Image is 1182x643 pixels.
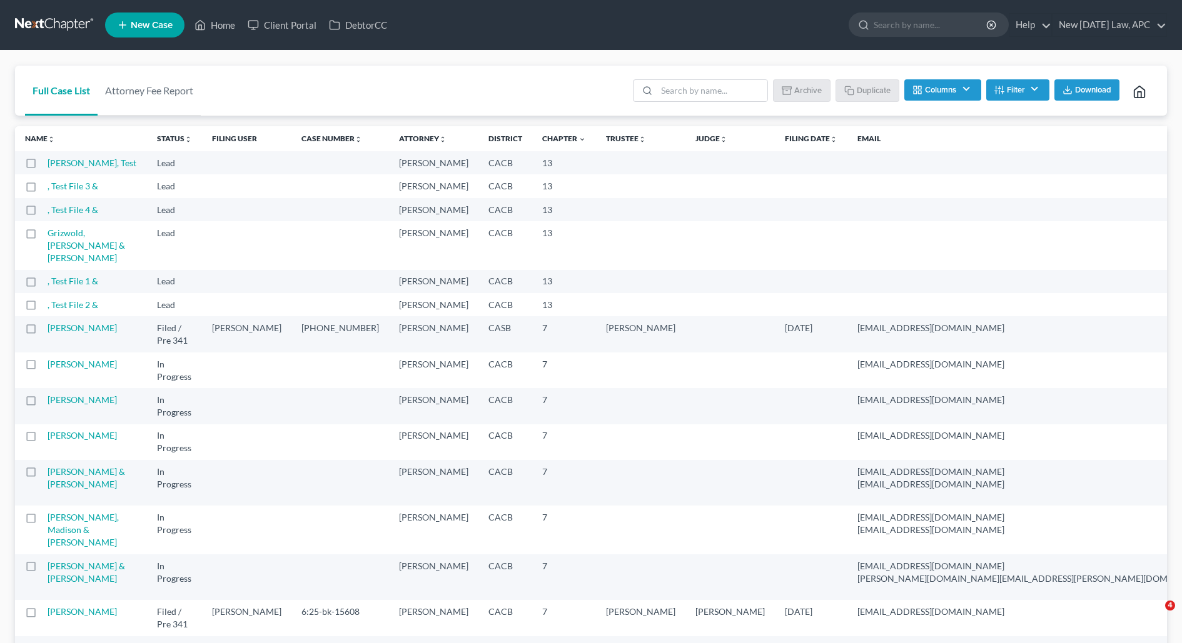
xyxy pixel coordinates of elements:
td: 13 [532,270,596,293]
input: Search by name... [657,80,767,101]
button: Columns [904,79,981,101]
td: [PERSON_NAME] [389,221,478,269]
td: 7 [532,460,596,506]
a: Client Portal [241,14,323,36]
td: 13 [532,151,596,174]
a: , Test File 2 & [48,299,98,310]
td: [PERSON_NAME] [202,316,291,352]
a: DebtorCC [323,14,393,36]
a: [PERSON_NAME] [48,430,117,441]
td: CACB [478,293,532,316]
a: Judgeunfold_more [695,134,727,143]
i: unfold_more [830,136,837,143]
a: Filing Dateunfold_more [785,134,837,143]
td: [PERSON_NAME] [389,198,478,221]
td: In Progress [147,388,202,424]
td: 6:25-bk-15608 [291,600,389,636]
td: [PERSON_NAME] [389,174,478,197]
span: Download [1075,85,1111,95]
td: [PERSON_NAME] [389,554,478,600]
td: Lead [147,198,202,221]
a: [PERSON_NAME], Madison & [PERSON_NAME] [48,512,119,547]
a: Grizwold, [PERSON_NAME] & [PERSON_NAME] [48,227,125,263]
td: CACB [478,506,532,554]
a: [PERSON_NAME] [48,394,117,405]
td: CACB [478,460,532,506]
a: Home [188,14,241,36]
td: CACB [478,352,532,388]
td: [DATE] [775,600,847,636]
td: In Progress [147,352,202,388]
i: unfold_more [439,136,447,143]
a: Chapter expand_more [542,134,586,143]
a: Attorneyunfold_more [399,134,447,143]
td: Filed / Pre 341 [147,316,202,352]
td: [PERSON_NAME] [389,506,478,554]
td: [PERSON_NAME] [389,424,478,460]
a: Full Case List [25,66,98,116]
i: unfold_more [184,136,192,143]
a: Nameunfold_more [25,134,55,143]
td: 7 [532,506,596,554]
td: CACB [478,151,532,174]
td: Lead [147,174,202,197]
td: [PERSON_NAME] [596,600,685,636]
th: District [478,126,532,151]
td: [PERSON_NAME] [389,151,478,174]
td: Lead [147,293,202,316]
td: 7 [532,554,596,600]
td: [PERSON_NAME] [389,600,478,636]
td: In Progress [147,506,202,554]
td: CACB [478,198,532,221]
td: CACB [478,424,532,460]
td: [DATE] [775,316,847,352]
input: Search by name... [874,13,988,36]
td: CACB [478,600,532,636]
td: In Progress [147,554,202,600]
a: Attorney Fee Report [98,66,201,116]
td: 7 [532,316,596,352]
td: Filed / Pre 341 [147,600,202,636]
iframe: Intercom live chat [1139,601,1169,631]
i: unfold_more [48,136,55,143]
i: unfold_more [720,136,727,143]
a: , Test File 4 & [48,204,98,215]
td: 13 [532,174,596,197]
a: Trusteeunfold_more [606,134,646,143]
td: CACB [478,174,532,197]
td: [PERSON_NAME] [389,293,478,316]
td: Lead [147,221,202,269]
a: New [DATE] Law, APC [1053,14,1166,36]
td: [PERSON_NAME] [685,600,775,636]
td: 7 [532,600,596,636]
a: Help [1009,14,1051,36]
button: Filter [986,79,1049,101]
td: 7 [532,352,596,388]
i: unfold_more [639,136,646,143]
span: 4 [1165,601,1175,611]
td: 13 [532,293,596,316]
td: [PHONE_NUMBER] [291,316,389,352]
button: Download [1054,79,1119,101]
a: [PERSON_NAME] [48,359,117,369]
td: CASB [478,316,532,352]
td: CACB [478,554,532,600]
td: In Progress [147,460,202,506]
td: Lead [147,151,202,174]
td: 7 [532,424,596,460]
a: [PERSON_NAME] & [PERSON_NAME] [48,466,125,489]
a: Case Numberunfold_more [301,134,362,143]
i: unfold_more [355,136,362,143]
td: In Progress [147,424,202,460]
a: [PERSON_NAME] [48,606,117,617]
a: , Test File 1 & [48,276,98,286]
td: [PERSON_NAME] [389,270,478,293]
a: Statusunfold_more [157,134,192,143]
td: CACB [478,388,532,424]
a: [PERSON_NAME] & [PERSON_NAME] [48,561,125,584]
td: 13 [532,221,596,269]
td: [PERSON_NAME] [389,316,478,352]
td: [PERSON_NAME] [389,352,478,388]
td: [PERSON_NAME] [202,600,291,636]
th: Filing User [202,126,291,151]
